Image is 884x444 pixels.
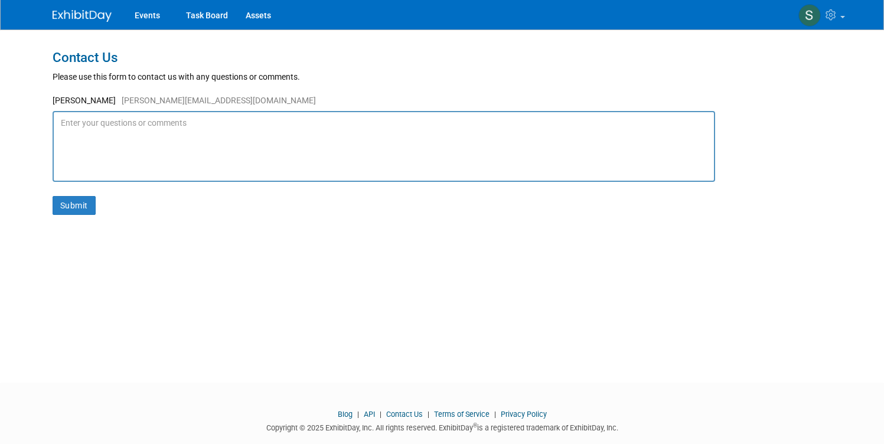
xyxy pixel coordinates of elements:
[491,410,499,419] span: |
[798,4,821,27] img: Sara Bayed
[434,410,490,419] a: Terms of Service
[338,410,353,419] a: Blog
[386,410,423,419] a: Contact Us
[425,410,432,419] span: |
[473,422,477,429] sup: ®
[53,71,832,83] div: Please use this form to contact us with any questions or comments.
[116,96,316,105] span: [PERSON_NAME][EMAIL_ADDRESS][DOMAIN_NAME]
[53,50,832,65] h1: Contact Us
[501,410,547,419] a: Privacy Policy
[53,94,832,111] div: [PERSON_NAME]
[354,410,362,419] span: |
[53,196,96,215] button: Submit
[377,410,384,419] span: |
[364,410,375,419] a: API
[53,10,112,22] img: ExhibitDay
